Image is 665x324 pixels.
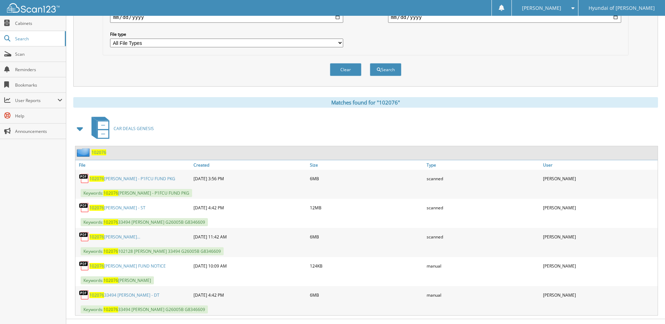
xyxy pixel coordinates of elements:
img: scan123-logo-white.svg [7,3,60,13]
div: scanned [425,230,541,244]
span: 102076 [89,176,104,182]
div: [PERSON_NAME] [541,201,658,215]
div: manual [425,259,541,273]
span: 102076 [103,306,118,312]
div: [DATE] 11:42 AM [192,230,308,244]
div: 12MB [308,201,425,215]
div: 6MB [308,171,425,185]
span: [PERSON_NAME] [522,6,561,10]
span: Reminders [15,67,62,73]
span: Cabinets [15,20,62,26]
span: 102076 [103,219,118,225]
span: 102076 [89,205,104,211]
a: 102076 [91,149,106,155]
span: 102076 [89,234,104,240]
iframe: Chat Widget [630,290,665,324]
span: Bookmarks [15,82,62,88]
span: 102076 [103,248,118,254]
span: Hyundai of [PERSON_NAME] [589,6,655,10]
span: User Reports [15,97,57,103]
div: [PERSON_NAME] [541,171,658,185]
img: PDF.png [79,261,89,271]
img: PDF.png [79,231,89,242]
div: manual [425,288,541,302]
div: 6MB [308,230,425,244]
div: scanned [425,201,541,215]
span: Keywords: [PERSON_NAME] [81,276,154,284]
div: scanned [425,171,541,185]
span: Keywords: 33494 [PERSON_NAME] G26005B G8346609 [81,305,208,313]
div: [DATE] 10:09 AM [192,259,308,273]
input: start [110,12,343,23]
a: 10207633494 [PERSON_NAME] - DT [89,292,160,298]
div: [PERSON_NAME] [541,288,658,302]
div: [PERSON_NAME] [541,259,658,273]
span: Keywords: 33494 [PERSON_NAME] G26005B G8346609 [81,218,208,226]
span: Keywords: [PERSON_NAME] - P1FCU FUND PKG [81,189,192,197]
a: Type [425,160,541,170]
a: Created [192,160,308,170]
span: CAR DEALS GENESIS [114,126,154,131]
button: Clear [330,63,361,76]
a: CAR DEALS GENESIS [87,115,154,142]
img: folder2.png [77,148,91,157]
input: end [388,12,621,23]
div: [DATE] 4:42 PM [192,288,308,302]
a: User [541,160,658,170]
span: 102076 [89,292,104,298]
img: PDF.png [79,290,89,300]
a: Size [308,160,425,170]
label: File type [110,31,343,37]
img: PDF.png [79,202,89,213]
span: Keywords: 102128 [PERSON_NAME] 33494 G26005B G8346609 [81,247,224,255]
div: Matches found for "102076" [73,97,658,108]
span: Search [15,36,61,42]
span: 102076 [89,263,104,269]
div: [DATE] 4:42 PM [192,201,308,215]
a: 102076[PERSON_NAME] - ST [89,205,145,211]
a: File [75,160,192,170]
div: 124KB [308,259,425,273]
button: Search [370,63,401,76]
img: PDF.png [79,173,89,184]
div: 6MB [308,288,425,302]
span: Scan [15,51,62,57]
a: 102076[PERSON_NAME] - P1FCU FUND PKG [89,176,175,182]
span: 102076 [103,277,118,283]
span: 102076 [103,190,118,196]
div: [PERSON_NAME] [541,230,658,244]
a: 102076[PERSON_NAME]... [89,234,140,240]
div: [DATE] 3:56 PM [192,171,308,185]
span: Announcements [15,128,62,134]
a: 102076[PERSON_NAME] FUND NOTICE [89,263,166,269]
span: Help [15,113,62,119]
